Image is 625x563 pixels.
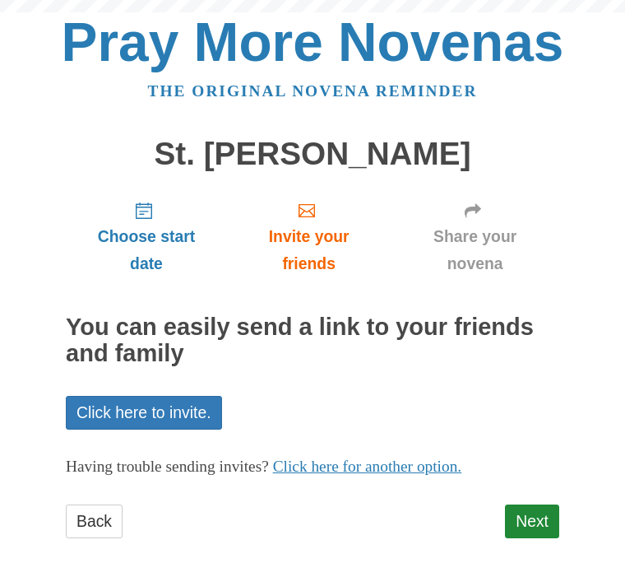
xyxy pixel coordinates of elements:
[66,396,222,430] a: Click here to invite.
[66,458,269,475] span: Having trouble sending invites?
[227,188,391,286] a: Invite your friends
[66,505,123,538] a: Back
[66,314,559,367] h2: You can easily send a link to your friends and family
[82,223,211,277] span: Choose start date
[66,188,227,286] a: Choose start date
[62,12,564,72] a: Pray More Novenas
[273,458,462,475] a: Click here for another option.
[391,188,559,286] a: Share your novena
[66,137,559,172] h1: St. [PERSON_NAME]
[148,82,478,100] a: The original novena reminder
[407,223,543,277] span: Share your novena
[505,505,559,538] a: Next
[243,223,374,277] span: Invite your friends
